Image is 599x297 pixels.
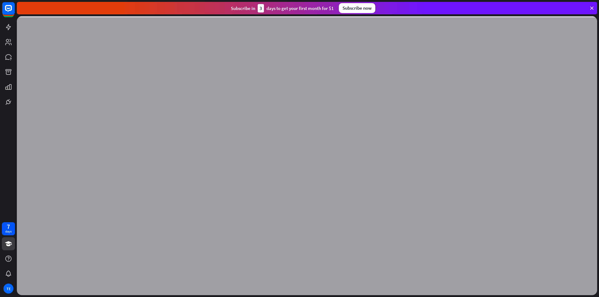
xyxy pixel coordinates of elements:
[2,222,15,235] a: 7 days
[339,3,375,13] div: Subscribe now
[231,4,334,12] div: Subscribe in days to get your first month for $1
[3,284,13,294] div: TE
[7,224,10,229] div: 7
[258,4,264,12] div: 3
[5,229,12,234] div: days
